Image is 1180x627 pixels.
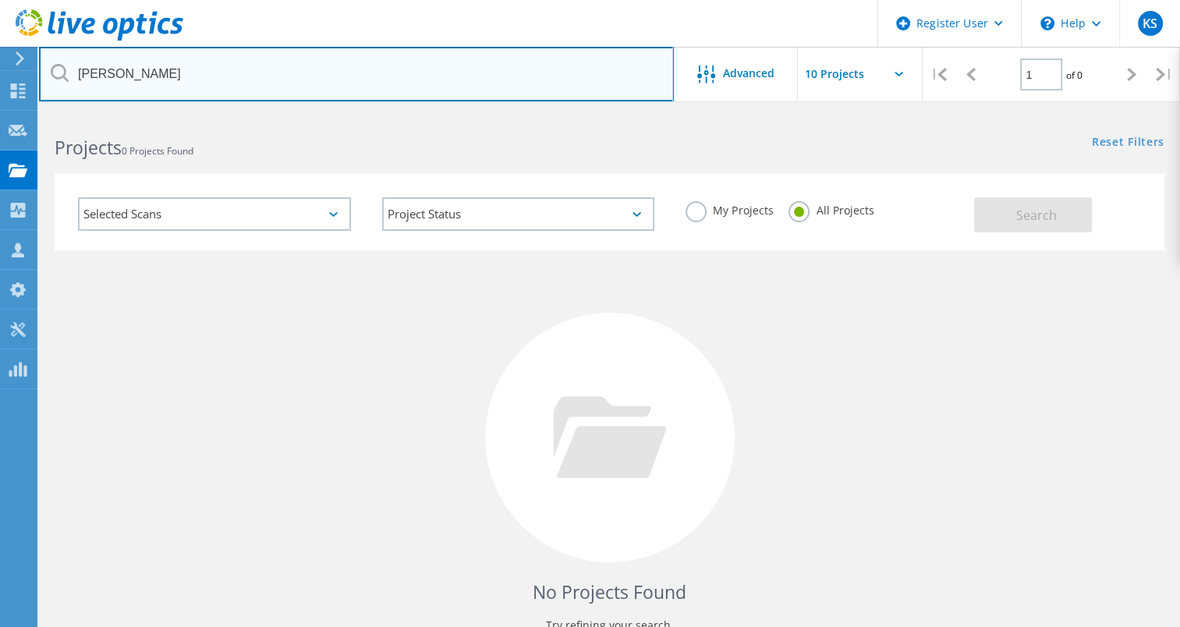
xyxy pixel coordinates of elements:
[1040,16,1054,30] svg: \n
[686,201,773,216] label: My Projects
[16,33,183,44] a: Live Optics Dashboard
[122,144,193,158] span: 0 Projects Found
[1143,17,1157,30] span: KS
[382,197,655,231] div: Project Status
[1148,47,1180,102] div: |
[78,197,351,231] div: Selected Scans
[923,47,955,102] div: |
[974,197,1092,232] button: Search
[723,68,774,79] span: Advanced
[39,47,674,101] input: Search projects by name, owner, ID, company, etc
[1066,69,1083,82] span: of 0
[70,579,1149,605] h4: No Projects Found
[1092,136,1164,150] a: Reset Filters
[788,201,873,216] label: All Projects
[1016,207,1057,224] span: Search
[55,135,122,160] b: Projects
